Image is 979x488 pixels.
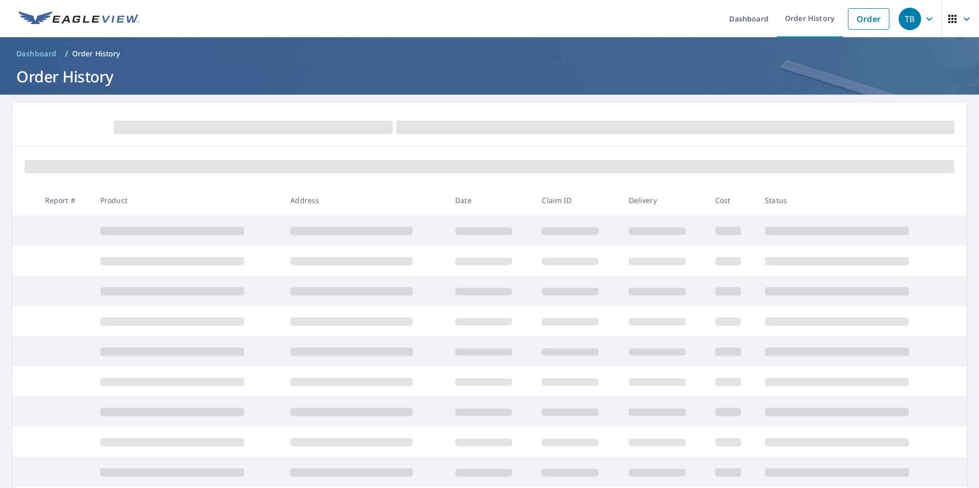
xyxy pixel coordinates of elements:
th: Claim ID [534,185,620,215]
th: Delivery [621,185,707,215]
p: Order History [72,49,120,59]
th: Address [282,185,447,215]
th: Cost [707,185,757,215]
li: / [65,48,68,60]
span: Dashboard [16,49,57,59]
a: Dashboard [12,46,61,62]
th: Status [757,185,947,215]
h1: Order History [12,66,967,87]
a: Order [848,8,889,30]
img: EV Logo [18,11,139,27]
th: Date [447,185,534,215]
th: Product [92,185,283,215]
th: Report # [37,185,92,215]
div: TB [899,8,921,30]
nav: breadcrumb [12,46,967,62]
